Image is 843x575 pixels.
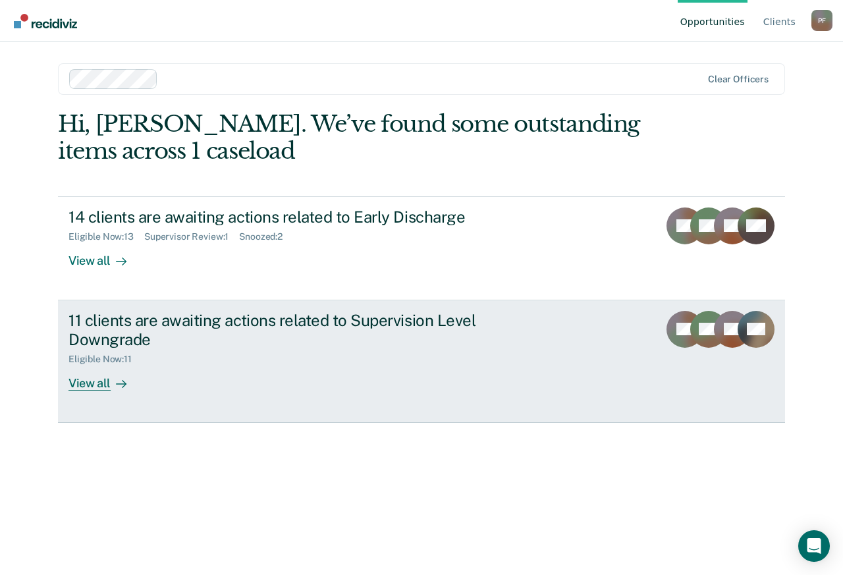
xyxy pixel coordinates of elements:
a: 14 clients are awaiting actions related to Early DischargeEligible Now:13Supervisor Review:1Snooz... [58,196,785,300]
div: Clear officers [708,74,769,85]
div: 14 clients are awaiting actions related to Early Discharge [68,207,531,227]
div: 11 clients are awaiting actions related to Supervision Level Downgrade [68,311,531,349]
div: Open Intercom Messenger [798,530,830,562]
div: Hi, [PERSON_NAME]. We’ve found some outstanding items across 1 caseload [58,111,639,165]
div: View all [68,242,142,268]
div: Eligible Now : 11 [68,354,142,365]
div: View all [68,365,142,391]
button: Profile dropdown button [811,10,832,31]
div: Supervisor Review : 1 [144,231,239,242]
a: 11 clients are awaiting actions related to Supervision Level DowngradeEligible Now:11View all [58,300,785,423]
div: P F [811,10,832,31]
img: Recidiviz [14,14,77,28]
div: Eligible Now : 13 [68,231,144,242]
div: Snoozed : 2 [239,231,293,242]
